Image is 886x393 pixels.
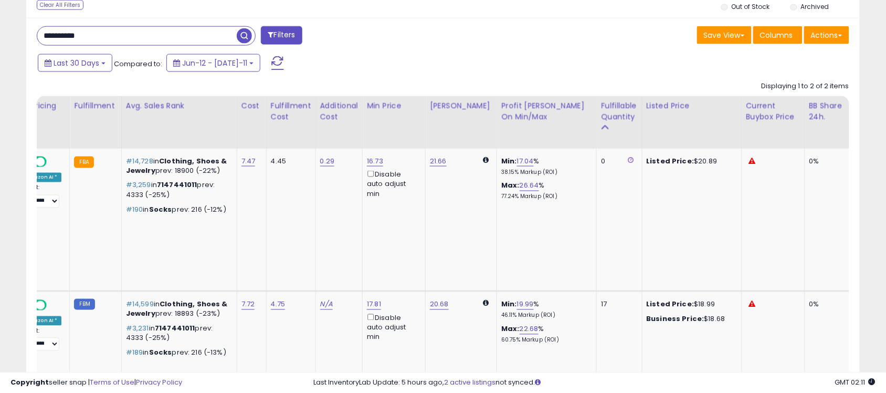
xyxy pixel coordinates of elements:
[517,156,534,167] a: 17.04
[501,169,588,176] p: 38.15% Markup (ROI)
[647,156,694,166] b: Listed Price:
[241,100,262,111] div: Cost
[601,100,637,122] div: Fulfillable Quantity
[809,100,848,122] div: BB Share 24h.
[647,315,734,324] div: $18.68
[520,324,539,335] a: 22.68
[320,100,358,122] div: Additional Cost
[430,299,449,310] a: 20.68
[126,300,229,319] p: in prev: 18893 (-23%)
[367,169,417,199] div: Disable auto adjust min
[126,348,143,358] span: #189
[114,59,162,69] span: Compared to:
[501,157,588,176] div: %
[126,156,153,166] span: #14,728
[21,328,62,351] div: Preset:
[21,316,62,326] div: Amazon AI *
[501,325,588,344] div: %
[501,299,517,309] b: Min:
[155,324,195,334] span: 7147441011
[271,157,308,166] div: 4.45
[10,378,182,388] div: seller snap | |
[126,156,227,175] span: Clothing, Shoes & Jewelry
[501,100,592,122] div: Profit [PERSON_NAME] on Min/Max
[501,300,588,319] div: %
[320,299,333,310] a: N/A
[10,377,49,387] strong: Copyright
[835,377,876,387] span: 2025-08-12 02:11 GMT
[501,324,520,334] b: Max:
[762,81,849,91] div: Displaying 1 to 2 of 2 items
[501,193,588,201] p: 77.24% Markup (ROI)
[126,324,149,334] span: #3,231
[367,312,417,343] div: Disable auto adjust min
[126,299,228,319] span: Clothing, Shoes & Jewelry
[21,173,62,182] div: Amazon AI *
[74,100,117,111] div: Fulfillment
[430,100,492,111] div: [PERSON_NAME]
[501,181,588,201] div: %
[501,156,517,166] b: Min:
[45,301,62,309] span: OFF
[801,2,829,11] label: Archived
[601,157,634,166] div: 0
[136,377,182,387] a: Privacy Policy
[149,205,172,215] span: Socks
[74,299,94,310] small: FBM
[166,54,260,72] button: Jun-12 - [DATE]-11
[45,158,62,167] span: OFF
[517,299,534,310] a: 19.99
[21,100,66,111] div: Repricing
[271,100,311,122] div: Fulfillment Cost
[430,156,447,167] a: 21.66
[746,100,800,122] div: Current Buybox Price
[241,156,256,167] a: 7.47
[126,180,151,190] span: #3,259
[647,157,734,166] div: $20.89
[126,299,154,309] span: #14,599
[90,377,134,387] a: Terms of Use
[126,205,143,215] span: #190
[367,100,421,111] div: Min Price
[126,181,229,200] p: in prev: 4333 (-25%)
[126,100,233,111] div: Avg. Sales Rank
[157,180,197,190] span: 7147441011
[445,377,496,387] a: 2 active listings
[501,312,588,319] p: 46.11% Markup (ROI)
[182,58,247,68] span: Jun-12 - [DATE]-11
[126,157,229,175] p: in prev: 18900 (-22%)
[261,26,302,45] button: Filters
[271,299,286,310] a: 4.75
[804,26,849,44] button: Actions
[647,299,694,309] b: Listed Price:
[367,299,381,310] a: 17.81
[697,26,752,44] button: Save View
[753,26,803,44] button: Columns
[501,337,588,344] p: 60.75% Markup (ROI)
[74,157,93,168] small: FBA
[760,30,793,40] span: Columns
[38,54,112,72] button: Last 30 Days
[647,314,704,324] b: Business Price:
[126,205,229,215] p: in prev: 216 (-12%)
[501,181,520,191] b: Max:
[367,156,383,167] a: 16.73
[54,58,99,68] span: Last 30 Days
[149,348,172,358] span: Socks
[732,2,770,11] label: Out of Stock
[520,181,539,191] a: 26.64
[21,184,62,208] div: Preset:
[126,324,229,343] p: in prev: 4333 (-25%)
[601,300,634,309] div: 17
[809,300,844,309] div: 0%
[241,299,255,310] a: 7.72
[126,348,229,358] p: in prev: 216 (-13%)
[647,300,734,309] div: $18.99
[497,96,597,149] th: The percentage added to the cost of goods (COGS) that forms the calculator for Min & Max prices.
[809,157,844,166] div: 0%
[313,378,876,388] div: Last InventoryLab Update: 5 hours ago, not synced.
[320,156,335,167] a: 0.29
[647,100,737,111] div: Listed Price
